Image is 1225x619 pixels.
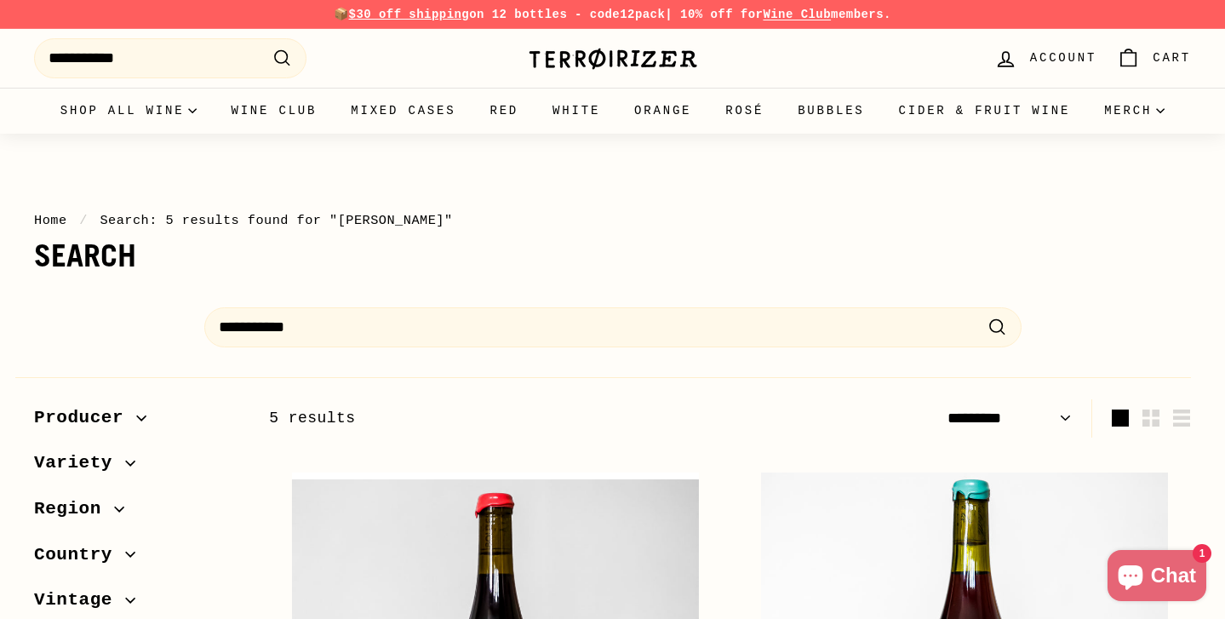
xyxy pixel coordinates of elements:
[34,495,114,524] span: Region
[34,490,242,536] button: Region
[1153,49,1191,67] span: Cart
[43,88,215,134] summary: Shop all wine
[349,8,470,21] span: $30 off shipping
[1102,550,1211,605] inbox-online-store-chat: Shopify online store chat
[620,8,665,21] strong: 12pack
[34,404,136,433] span: Producer
[1030,49,1096,67] span: Account
[100,213,452,228] span: Search: 5 results found for "[PERSON_NAME]"
[781,88,881,134] a: Bubbles
[535,88,617,134] a: White
[34,213,67,228] a: Home
[472,88,535,134] a: Red
[34,5,1191,24] p: 📦 on 12 bottles - code | 10% off for members.
[34,444,242,490] button: Variety
[214,88,334,134] a: Wine Club
[34,536,242,582] button: Country
[269,406,730,431] div: 5 results
[617,88,708,134] a: Orange
[34,239,1191,273] h1: Search
[334,88,472,134] a: Mixed Cases
[34,541,125,570] span: Country
[34,399,242,445] button: Producer
[34,586,125,615] span: Vintage
[1107,33,1201,83] a: Cart
[1087,88,1182,134] summary: Merch
[34,210,1191,231] nav: breadcrumbs
[34,449,125,478] span: Variety
[984,33,1107,83] a: Account
[882,88,1088,134] a: Cider & Fruit Wine
[763,8,831,21] a: Wine Club
[708,88,781,134] a: Rosé
[75,213,92,228] span: /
